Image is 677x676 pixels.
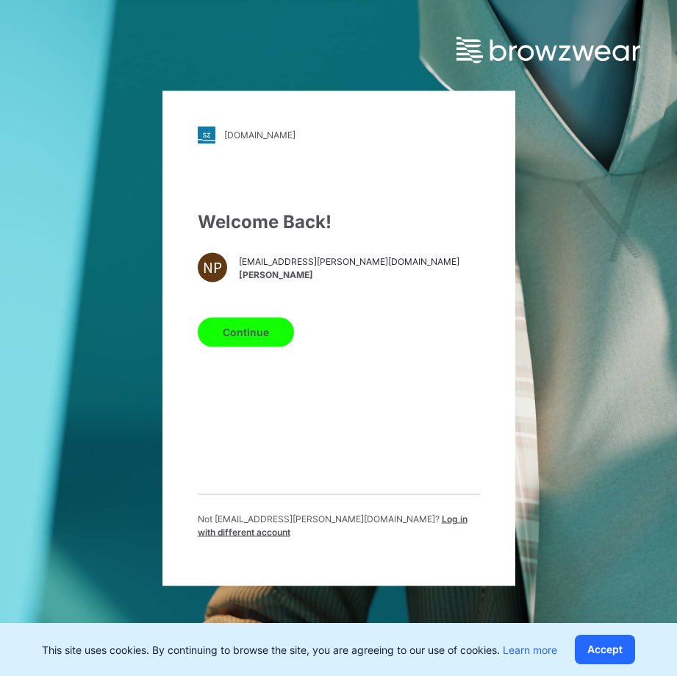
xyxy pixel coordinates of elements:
button: Accept [575,635,635,664]
p: This site uses cookies. By continuing to browse the site, you are agreeing to our use of cookies. [42,642,557,658]
div: [DOMAIN_NAME] [224,129,295,140]
button: Continue [198,317,294,346]
a: [DOMAIN_NAME] [198,126,480,143]
img: browzwear-logo.e42bd6dac1945053ebaf764b6aa21510.svg [456,37,640,63]
span: [PERSON_NAME] [239,268,459,282]
p: Not [EMAIL_ADDRESS][PERSON_NAME][DOMAIN_NAME] ? [198,512,480,538]
a: Learn more [503,644,557,656]
div: NP [198,252,227,282]
div: Welcome Back! [198,208,480,235]
img: stylezone-logo.562084cfcfab977791bfbf7441f1a819.svg [198,126,215,143]
span: [EMAIL_ADDRESS][PERSON_NAME][DOMAIN_NAME] [239,255,459,268]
